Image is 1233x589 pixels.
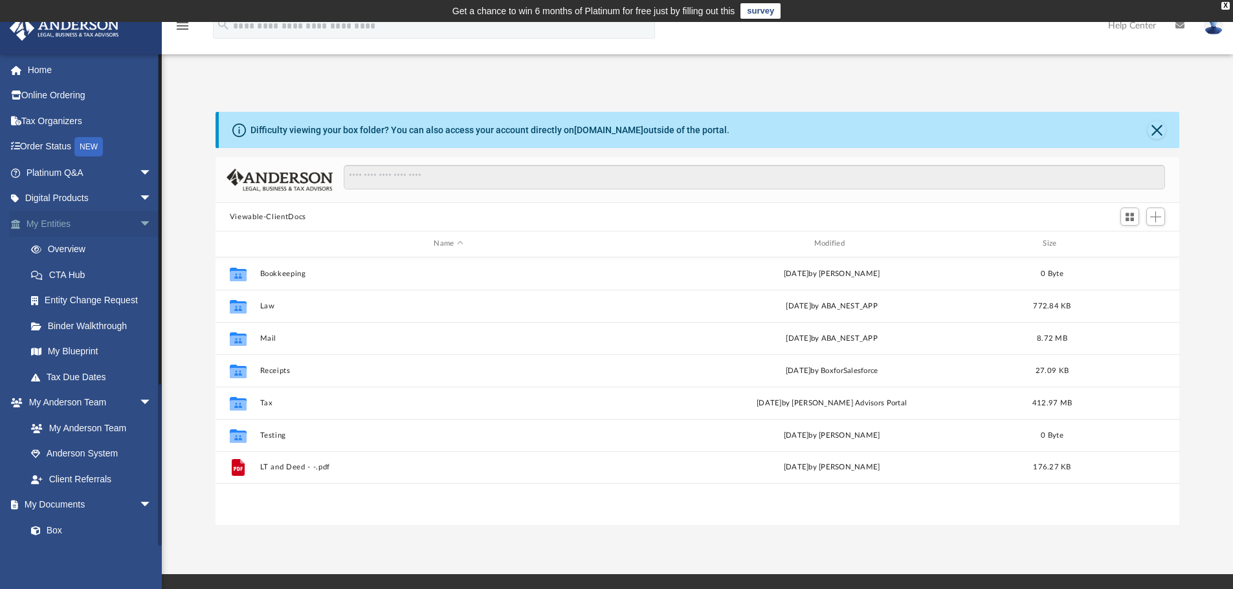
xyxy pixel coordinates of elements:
button: Mail [260,334,637,343]
a: Binder Walkthrough [18,313,172,339]
i: menu [175,18,190,34]
a: [DOMAIN_NAME] [574,125,643,135]
button: LT and Deed - -.pdf [260,463,637,471]
span: arrow_drop_down [139,160,165,186]
a: My Anderson Team [18,415,159,441]
a: Digital Productsarrow_drop_down [9,186,172,211]
span: 412.97 MB [1032,399,1072,406]
a: Tax Due Dates [18,364,172,390]
div: NEW [74,137,103,156]
span: 8.72 MB [1037,334,1067,341]
span: arrow_drop_down [139,492,165,519]
div: close [1221,2,1230,10]
a: Online Ordering [9,83,172,109]
div: Get a chance to win 6 months of Platinum for free just by filling out this [452,3,735,19]
a: Platinum Q&Aarrow_drop_down [9,160,172,186]
div: [DATE] by [PERSON_NAME] [643,462,1020,473]
div: [DATE] by ABA_NEST_APP [643,300,1020,312]
button: Add [1146,208,1166,226]
button: Viewable-ClientDocs [230,211,306,223]
a: My Blueprint [18,339,165,365]
span: arrow_drop_down [139,186,165,212]
a: Entity Change Request [18,288,172,314]
img: User Pic [1204,16,1223,35]
div: [DATE] by [PERSON_NAME] [643,429,1020,441]
div: Size [1026,238,1078,250]
span: 27.09 KB [1036,367,1069,374]
a: Meeting Minutes [18,543,165,569]
a: menu [175,25,190,34]
span: arrow_drop_down [139,390,165,416]
button: Law [260,302,637,310]
a: Home [9,57,172,83]
a: My Documentsarrow_drop_down [9,492,165,518]
img: Anderson Advisors Platinum Portal [6,16,123,41]
a: CTA Hub [18,262,172,288]
a: Order StatusNEW [9,134,172,160]
i: search [216,17,230,32]
div: [DATE] by [PERSON_NAME] Advisors Portal [643,397,1020,409]
button: Tax [260,399,637,407]
button: Switch to Grid View [1120,208,1140,226]
span: 176.27 KB [1033,464,1071,471]
a: Overview [18,237,172,262]
span: 0 Byte [1041,270,1063,277]
a: Client Referrals [18,466,165,492]
button: Bookkeeping [260,270,637,278]
div: Name [259,238,637,250]
a: survey [740,3,781,19]
div: id [1083,238,1174,250]
div: Modified [643,238,1021,250]
button: Close [1148,121,1166,139]
a: Box [18,517,159,543]
a: My Anderson Teamarrow_drop_down [9,390,165,416]
div: [DATE] by [PERSON_NAME] [643,268,1020,279]
button: Testing [260,431,637,440]
div: grid [216,257,1180,525]
span: 772.84 KB [1033,302,1071,309]
a: My Entitiesarrow_drop_down [9,211,172,237]
div: id [221,238,254,250]
div: [DATE] by BoxforSalesforce [643,365,1020,376]
a: Tax Organizers [9,108,172,134]
a: Anderson System [18,441,165,467]
span: 0 Byte [1041,431,1063,438]
div: [DATE] by ABA_NEST_APP [643,332,1020,344]
button: Receipts [260,367,637,375]
input: Search files and folders [344,165,1165,189]
div: Difficulty viewing your box folder? You can also access your account directly on outside of the p... [250,123,729,137]
span: arrow_drop_down [139,211,165,237]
